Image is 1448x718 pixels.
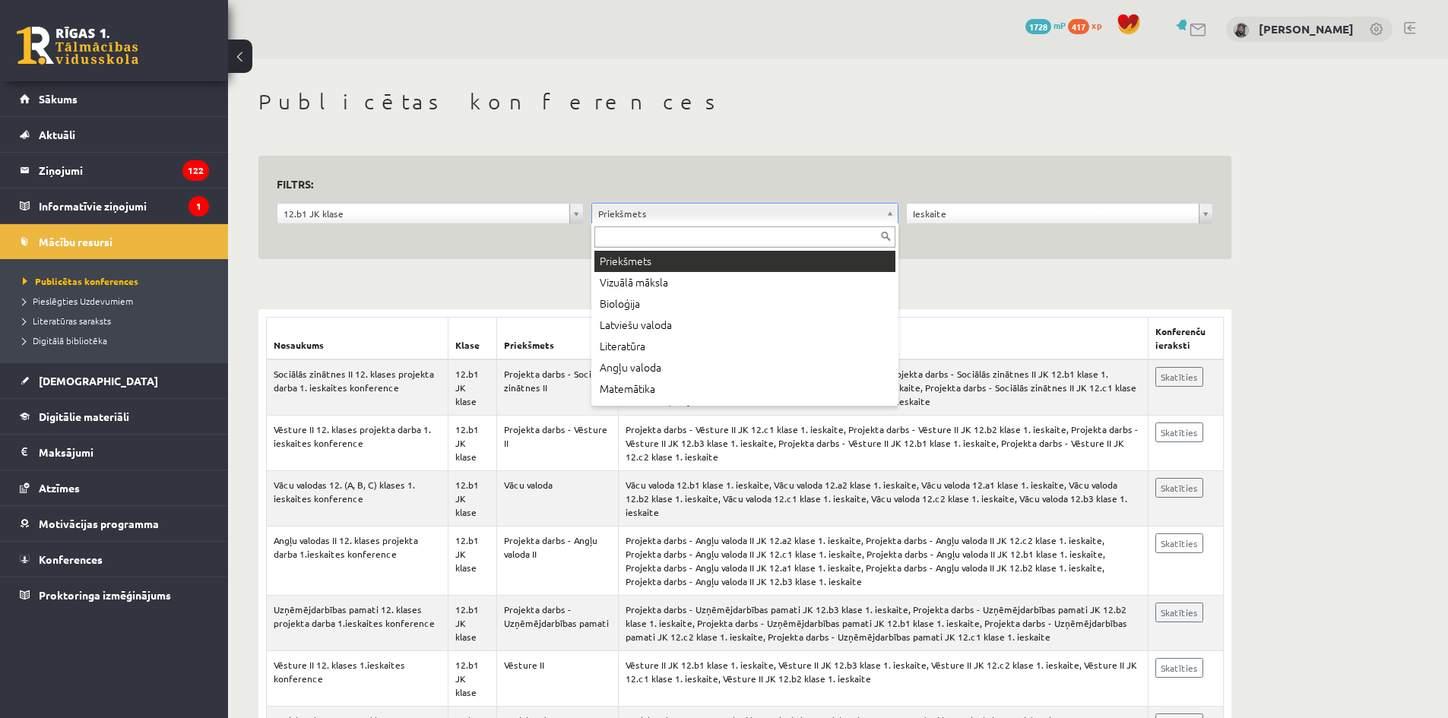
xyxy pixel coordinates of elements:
[594,293,895,315] div: Bioloģija
[594,336,895,357] div: Literatūra
[594,400,895,421] div: Latvijas un pasaules vēsture
[594,272,895,293] div: Vizuālā māksla
[594,315,895,336] div: Latviešu valoda
[594,251,895,272] div: Priekšmets
[594,378,895,400] div: Matemātika
[594,357,895,378] div: Angļu valoda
